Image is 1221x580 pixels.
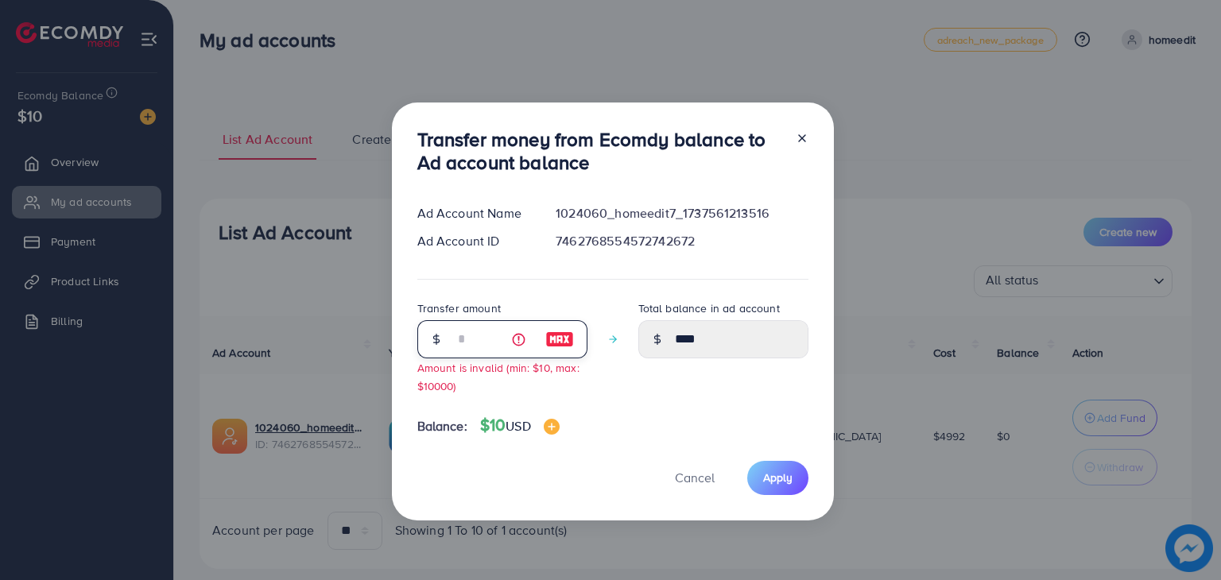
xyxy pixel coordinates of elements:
label: Total balance in ad account [638,300,780,316]
label: Transfer amount [417,300,501,316]
h4: $10 [480,416,560,435]
h3: Transfer money from Ecomdy balance to Ad account balance [417,128,783,174]
img: image [545,330,574,349]
span: Balance: [417,417,467,435]
button: Apply [747,461,808,495]
div: Ad Account ID [405,232,544,250]
span: Cancel [675,469,715,486]
small: Amount is invalid (min: $10, max: $10000) [417,360,579,393]
div: Ad Account Name [405,204,544,222]
img: image [544,419,560,435]
span: Apply [763,470,793,485]
button: Cancel [655,461,735,495]
div: 7462768554572742672 [543,232,820,250]
div: 1024060_homeedit7_1737561213516 [543,204,820,222]
span: USD [506,417,530,435]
